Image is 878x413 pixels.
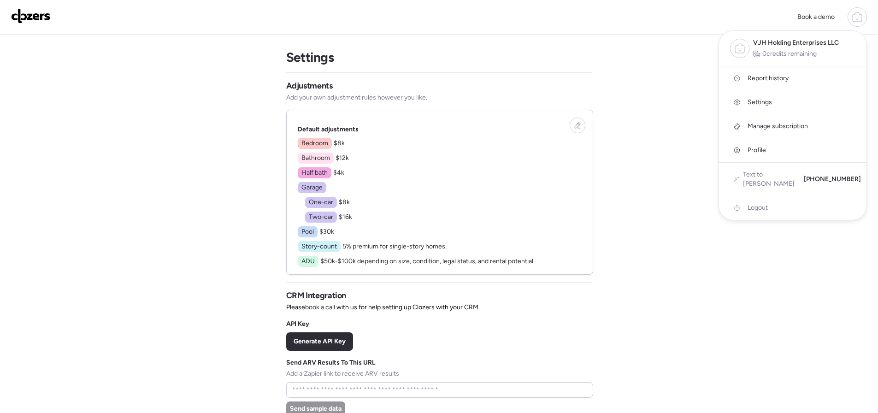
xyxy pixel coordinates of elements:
[804,175,861,184] span: [PHONE_NUMBER]
[11,9,51,24] img: Logo
[748,122,808,131] span: Manage subscription
[748,98,772,107] span: Settings
[753,38,839,47] span: VJH Holding Enterprises LLC
[743,170,796,189] span: Text to [PERSON_NAME]
[719,138,866,162] a: Profile
[797,13,835,21] span: Book a demo
[748,146,766,155] span: Profile
[748,74,789,83] span: Report history
[762,49,817,59] span: 0 credits remaining
[734,170,796,189] a: Text to [PERSON_NAME]
[719,90,866,114] a: Settings
[748,203,768,212] span: Logout
[719,66,866,90] a: Report history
